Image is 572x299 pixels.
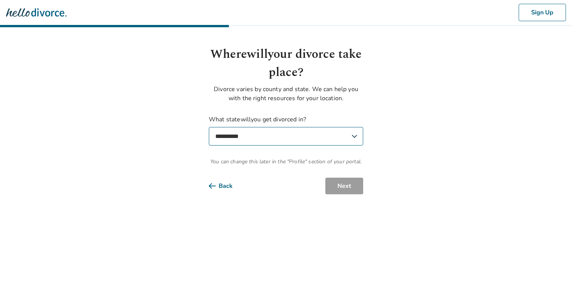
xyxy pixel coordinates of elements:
label: What state will you get divorced in? [209,115,363,146]
h1: Where will your divorce take place? [209,45,363,82]
button: Back [209,178,245,194]
button: Next [325,178,363,194]
span: You can change this later in the "Profile" section of your portal. [209,158,363,166]
button: Sign Up [519,4,566,21]
select: What statewillyou get divorced in? [209,127,363,146]
img: Hello Divorce Logo [6,5,67,20]
p: Divorce varies by county and state. We can help you with the right resources for your location. [209,85,363,103]
iframe: Chat Widget [534,263,572,299]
